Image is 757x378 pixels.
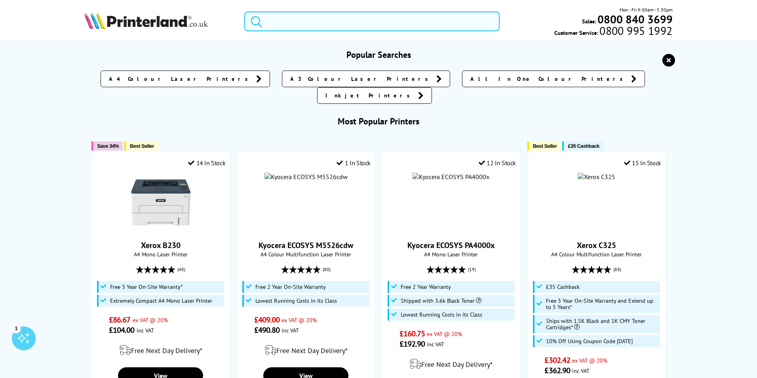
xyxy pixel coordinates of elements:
[255,298,337,304] span: Lowest Running Costs in its Class
[12,324,21,332] div: 1
[110,298,212,304] span: Extremely Compact A4 Mono Laser Printer
[386,250,516,258] span: A4 Mono Laser Printer
[110,284,183,290] span: Free 3 Year On-Site Warranty*
[188,159,225,167] div: 14 In Stock
[109,75,252,83] span: A4 Colour Laser Printers
[568,143,599,149] span: £35 Cashback
[479,159,516,167] div: 12 In Stock
[84,49,672,60] h3: Popular Searches
[131,173,190,232] img: Xerox B230
[241,339,371,361] div: modal_delivery
[546,338,633,344] span: 10% Off Using Coupon Code [DATE]
[281,316,317,324] span: ex VAT @ 20%
[401,298,481,304] span: Shipped with 3.6k Black Toner
[597,12,673,27] b: 0800 840 3699
[137,326,154,334] span: inc VAT
[572,357,607,364] span: ex VAT @ 20%
[546,298,658,310] span: Free 3 Year On-Site Warranty and Extend up to 5 Years*
[254,325,280,335] span: £490.80
[596,15,673,23] a: 0800 840 3699
[337,159,371,167] div: 1 In Stock
[582,17,596,25] span: Sales:
[84,12,234,31] a: Printerland Logo
[527,141,561,151] button: Best Seller
[533,143,557,149] span: Best Seller
[613,262,621,277] span: (88)
[96,250,225,258] span: A4 Mono Laser Printer
[97,143,119,149] span: Save 34%
[624,159,661,167] div: 15 In Stock
[386,353,516,375] div: modal_delivery
[401,311,482,318] span: Lowest Running Costs in its Class
[598,27,672,34] span: 0800 995 1992
[399,328,425,339] span: £160.75
[124,141,158,151] button: Best Seller
[413,173,489,181] img: Kyocera ECOSYS PA4000x
[572,367,590,374] span: inc VAT
[470,75,627,83] span: All In One Colour Printers
[562,141,603,151] button: £35 Cashback
[544,365,570,376] span: £362.90
[255,284,326,290] span: Free 2 Year On-Site Warranty
[317,87,432,104] a: Inkjet Printers
[264,173,348,181] img: Kyocera ECOSYS M5526cdw
[241,250,371,258] span: A4 Colour Multifunction Laser Printer
[401,284,451,290] span: Free 2 Year Warranty
[407,240,495,250] a: Kyocera ECOSYS PA4000x
[620,6,673,13] span: Mon - Fri 9:00am - 5:30pm
[462,71,645,87] a: All In One Colour Printers
[130,143,154,149] span: Best Seller
[96,339,225,361] div: modal_delivery
[544,355,570,365] span: £302.42
[427,340,444,348] span: inc VAT
[91,141,123,151] button: Save 34%
[84,12,208,29] img: Printerland Logo
[546,318,658,330] span: Ships with 1.5K Black and 1K CMY Toner Cartridges*
[323,262,331,277] span: (80)
[109,315,131,325] span: £86.67
[290,75,432,83] span: A3 Colour Laser Printers
[244,11,500,31] input: Search product or brand
[578,173,615,181] img: Xerox C325
[131,226,190,234] a: Xerox B230
[101,71,270,87] a: A4 Colour Laser Printers
[554,27,672,36] span: Customer Service:
[254,315,280,325] span: £409.00
[141,240,181,250] a: Xerox B230
[281,326,299,334] span: inc VAT
[427,330,462,338] span: ex VAT @ 20%
[577,240,616,250] a: Xerox C325
[399,339,425,349] span: £192.90
[325,92,414,99] span: Inkjet Printers
[84,116,672,127] h3: Most Popular Printers
[468,262,476,277] span: (19)
[133,316,168,324] span: ex VAT @ 20%
[109,325,135,335] span: £104.00
[532,250,661,258] span: A4 Colour Multifunction Laser Printer
[259,240,353,250] a: Kyocera ECOSYS M5526cdw
[282,71,450,87] a: A3 Colour Laser Printers
[177,262,185,277] span: (48)
[546,284,580,290] span: £35 Cashback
